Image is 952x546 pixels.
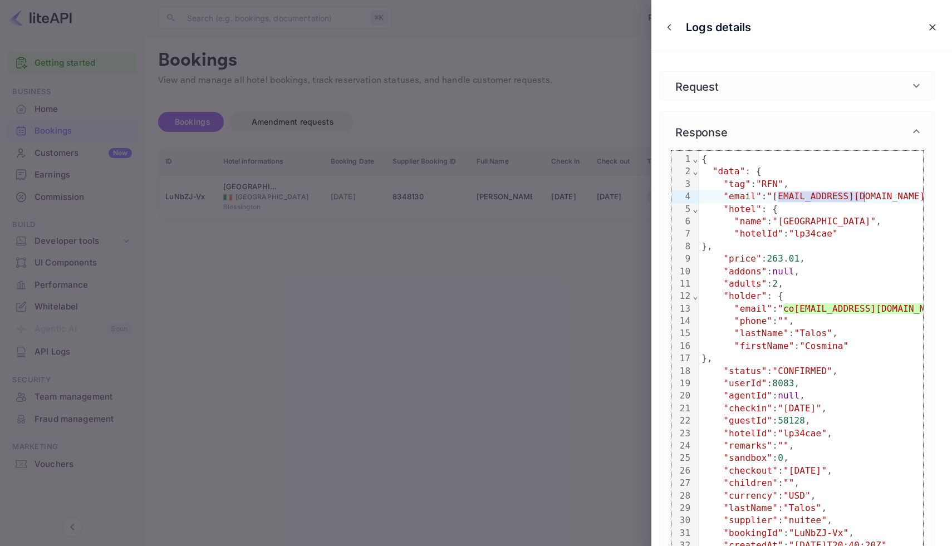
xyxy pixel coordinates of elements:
[778,428,827,439] span: "lp34cae"
[778,303,783,314] span: "
[671,303,692,315] div: 13
[734,303,772,314] span: "email"
[723,478,778,488] span: "children"
[772,378,794,388] span: 8083
[772,216,876,227] span: "[GEOGRAPHIC_DATA]"
[723,253,761,264] span: "price"
[671,377,692,390] div: 19
[723,528,783,538] span: "bookingId"
[671,123,732,140] h6: Response
[723,179,750,189] span: "tag"
[778,452,783,463] span: 0
[783,465,827,476] span: "[DATE]"
[671,440,692,452] div: 24
[723,278,767,289] span: "adults"
[783,515,827,525] span: "nuitee"
[772,266,794,277] span: null
[723,403,772,414] span: "checkin"
[756,179,783,189] span: "RFN"
[723,428,772,439] span: "hotelId"
[671,228,692,240] div: 7
[660,112,934,151] div: Response
[783,478,794,488] span: ""
[723,266,767,277] span: "addons"
[734,228,783,239] span: "hotelId"
[922,17,943,37] button: close
[671,390,692,402] div: 20
[789,228,838,239] span: "lp34cae"
[723,291,767,301] span: "holder"
[723,378,767,388] span: "userId"
[692,154,699,164] span: Fold line
[734,316,772,326] span: "phone"
[794,328,832,338] span: "Talos"
[671,514,692,527] div: 30
[772,278,778,289] span: 2
[671,203,692,215] div: 5
[692,166,699,176] span: Fold line
[671,402,692,415] div: 21
[723,515,778,525] span: "supplier"
[767,191,930,201] span: "[EMAIL_ADDRESS][DOMAIN_NAME]"
[723,440,772,451] span: "remarks"
[692,204,699,214] span: Fold line
[671,178,692,190] div: 3
[799,341,848,351] span: "Cosmina"
[671,240,692,253] div: 8
[671,452,692,464] div: 25
[671,253,692,265] div: 9
[671,502,692,514] div: 29
[671,265,692,278] div: 10
[778,316,789,326] span: ""
[671,77,723,94] h6: Request
[778,390,799,401] span: null
[778,403,821,414] span: "[DATE]"
[723,390,772,401] span: "agentId"
[671,315,692,327] div: 14
[778,415,805,426] span: 58128
[713,166,745,176] span: "data"
[778,440,789,451] span: ""
[671,190,692,203] div: 4
[671,490,692,502] div: 28
[723,204,761,214] span: "hotel"
[783,303,794,314] span: co
[723,490,778,501] span: "currency"
[723,191,761,201] span: "email"
[671,365,692,377] div: 18
[671,340,692,352] div: 16
[686,19,751,36] p: Logs details
[692,291,699,301] span: Fold line
[723,465,778,476] span: "checkout"
[671,165,692,178] div: 2
[723,503,778,513] span: "lastName"
[723,366,767,376] span: "status"
[671,153,692,165] div: 1
[671,415,692,427] div: 22
[671,477,692,489] div: 27
[734,216,767,227] span: "name"
[671,427,692,440] div: 23
[671,465,692,477] div: 26
[671,290,692,302] div: 12
[767,253,800,264] span: 263.01
[671,215,692,228] div: 6
[723,452,772,463] span: "sandbox"
[661,19,678,36] button: close
[734,341,794,351] span: "firstName"
[734,328,789,338] span: "lastName"
[772,366,832,376] span: "CONFIRMED"
[783,503,821,513] span: "Talos"
[794,303,947,314] span: [EMAIL_ADDRESS][DOMAIN_NAME]
[671,278,692,290] div: 11
[671,352,692,365] div: 17
[660,72,934,100] div: Request
[671,327,692,340] div: 15
[671,527,692,539] div: 31
[783,490,811,501] span: "USD"
[789,528,849,538] span: "LuNbZJ-Vx"
[723,415,772,426] span: "guestId"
